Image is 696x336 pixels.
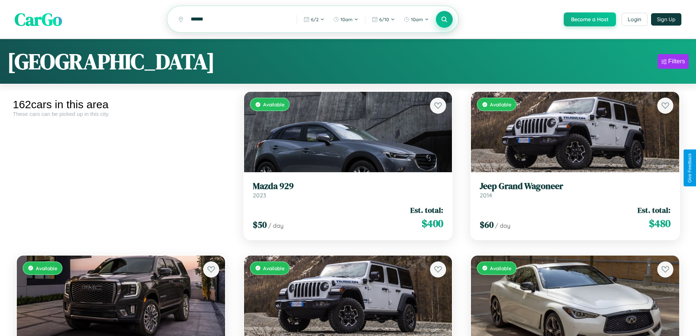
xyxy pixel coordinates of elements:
[687,153,692,183] div: Give Feedback
[268,222,284,229] span: / day
[263,265,285,271] span: Available
[564,12,616,26] button: Become a Host
[480,192,492,199] span: 2014
[13,111,229,117] div: These cars can be picked up in this city.
[638,205,670,215] span: Est. total:
[253,192,266,199] span: 2023
[368,14,399,25] button: 6/10
[36,265,57,271] span: Available
[341,16,353,22] span: 10am
[480,181,670,192] h3: Jeep Grand Wagoneer
[658,54,689,69] button: Filters
[263,101,285,107] span: Available
[495,222,510,229] span: / day
[490,101,511,107] span: Available
[15,7,62,31] span: CarGo
[253,219,267,231] span: $ 50
[400,14,433,25] button: 10am
[422,216,443,231] span: $ 400
[668,58,685,65] div: Filters
[7,46,215,76] h1: [GEOGRAPHIC_DATA]
[480,181,670,199] a: Jeep Grand Wagoneer2014
[311,16,319,22] span: 6 / 2
[621,13,647,26] button: Login
[330,14,362,25] button: 10am
[300,14,328,25] button: 6/2
[480,219,494,231] span: $ 60
[411,16,423,22] span: 10am
[379,16,389,22] span: 6 / 10
[410,205,443,215] span: Est. total:
[253,181,444,192] h3: Mazda 929
[490,265,511,271] span: Available
[649,216,670,231] span: $ 480
[13,98,229,111] div: 162 cars in this area
[651,13,681,26] button: Sign Up
[253,181,444,199] a: Mazda 9292023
